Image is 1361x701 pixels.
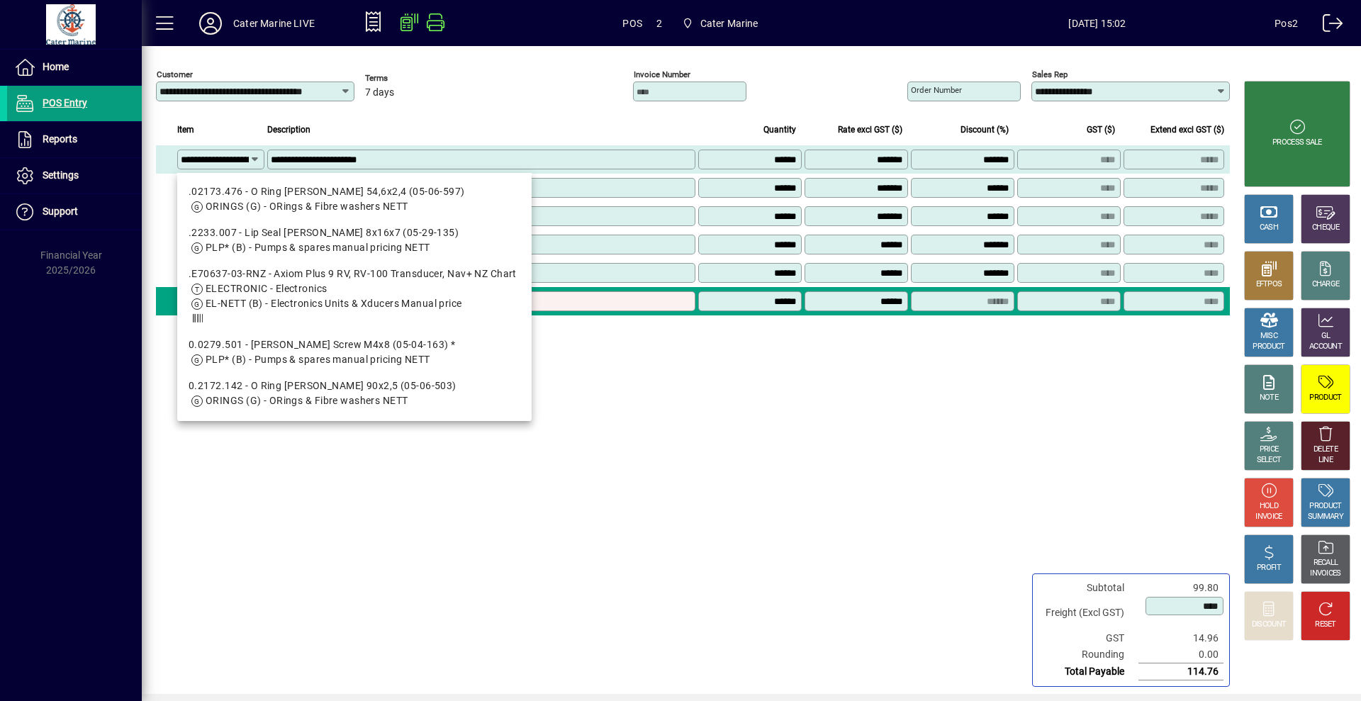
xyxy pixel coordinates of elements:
td: Subtotal [1038,580,1138,596]
span: EL-NETT (B) - Electronics Units & Xducers Manual price [206,298,462,309]
td: 0.00 [1138,646,1223,663]
span: PLP* (B) - Pumps & spares manual pricing NETT [206,242,430,253]
td: 114.76 [1138,663,1223,680]
div: MISC [1260,331,1277,342]
div: PRICE [1260,444,1279,455]
a: Support [7,194,142,230]
div: SELECT [1257,455,1282,466]
div: Pos2 [1275,12,1298,35]
span: GST ($) [1087,122,1115,138]
td: Total Payable [1038,663,1138,680]
span: Settings [43,169,79,181]
mat-option: 0.2230.015 - Johnson V-ring (05-19-503 [177,414,532,455]
div: CHARGE [1312,279,1340,290]
div: PRODUCT [1309,501,1341,512]
mat-option: 0.2172.142 - O Ring Johnson 90x2,5 (05-06-503) [177,373,532,414]
div: 0.2172.142 - O Ring [PERSON_NAME] 90x2,5 (05-06-503) [189,378,520,393]
span: Rate excl GST ($) [838,122,902,138]
div: .2233.007 - Lip Seal [PERSON_NAME] 8x16x7 (05-29-135) [189,225,520,240]
span: PLP* (B) - Pumps & spares manual pricing NETT [206,354,430,365]
a: Reports [7,122,142,157]
div: INVOICES [1310,568,1340,579]
button: Profile [188,11,233,36]
div: LINE [1318,455,1333,466]
div: DISCOUNT [1252,619,1286,630]
div: CHEQUE [1312,223,1339,233]
div: DELETE [1314,444,1338,455]
mat-option: 0.0279.501 - Johnson Screw M4x8 (05-04-163) * [177,332,532,373]
td: 14.96 [1138,630,1223,646]
div: CASH [1260,223,1278,233]
span: Description [267,122,310,138]
span: 2 [656,12,662,35]
div: 0.2230.015 - [PERSON_NAME] V-ring ([PHONE_NUMBER] [189,420,520,434]
div: GL [1321,331,1331,342]
span: POS [622,12,642,35]
div: PROCESS SALE [1272,138,1322,148]
div: 0.0279.501 - [PERSON_NAME] Screw M4x8 (05-04-163) * [189,337,520,352]
div: .02173.476 - O Ring [PERSON_NAME] 54,6x2,4 (05-06-597) [189,184,520,199]
div: Cater Marine LIVE [233,12,315,35]
span: Extend excl GST ($) [1150,122,1224,138]
div: RECALL [1314,558,1338,568]
span: Cater Marine [676,11,764,36]
mat-option: .2233.007 - Lip Seal Johnson 8x16x7 (05-29-135) [177,220,532,261]
td: Rounding [1038,646,1138,663]
a: Logout [1312,3,1343,49]
span: ORINGS (G) - ORings & Fibre washers NETT [206,201,408,212]
div: ACCOUNT [1309,342,1342,352]
span: POS Entry [43,97,87,108]
td: 99.80 [1138,580,1223,596]
span: Discount (%) [960,122,1009,138]
span: Terms [365,74,450,83]
span: [DATE] 15:02 [920,12,1275,35]
mat-label: Order number [911,85,962,95]
span: Item [177,122,194,138]
div: HOLD [1260,501,1278,512]
td: GST [1038,630,1138,646]
mat-label: Customer [157,69,193,79]
mat-label: Sales rep [1032,69,1068,79]
div: EFTPOS [1256,279,1282,290]
div: PRODUCT [1253,342,1284,352]
a: Home [7,50,142,85]
mat-option: .02173.476 - O Ring Johnson 54,6x2,4 (05-06-597) [177,179,532,220]
div: SUMMARY [1308,512,1343,522]
div: .E70637-03-RNZ - Axiom Plus 9 RV, RV-100 Transducer, Nav+ NZ Chart [189,267,520,281]
span: Cater Marine [700,12,758,35]
div: RESET [1315,619,1336,630]
td: Freight (Excl GST) [1038,596,1138,630]
mat-option: .E70637-03-RNZ - Axiom Plus 9 RV, RV-100 Transducer, Nav+ NZ Chart [177,261,532,332]
div: PRODUCT [1309,393,1341,403]
span: ELECTRONIC - Electronics [206,283,327,294]
span: Home [43,61,69,72]
div: NOTE [1260,393,1278,403]
span: Quantity [763,122,796,138]
mat-label: Invoice number [634,69,690,79]
div: INVOICE [1255,512,1282,522]
span: Reports [43,133,77,145]
div: PROFIT [1257,563,1281,573]
a: Settings [7,158,142,194]
span: Support [43,206,78,217]
span: 7 days [365,87,394,99]
span: ORINGS (G) - ORings & Fibre washers NETT [206,395,408,406]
